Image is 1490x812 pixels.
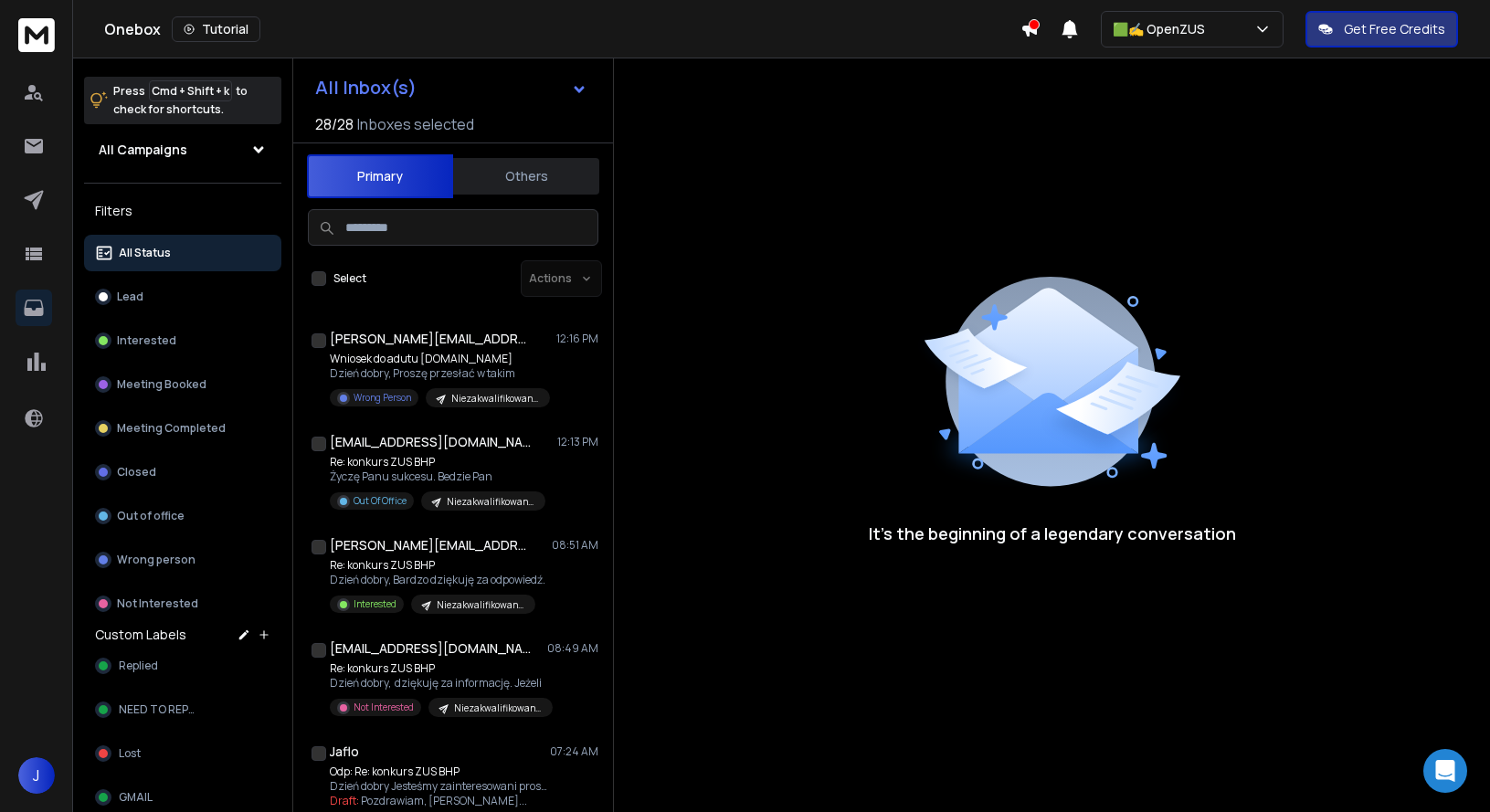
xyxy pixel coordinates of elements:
[113,82,248,119] p: Press to check for shortcuts.
[330,573,545,587] p: Dzień dobry, Bardzo dziękuję za odpowiedź.
[117,290,143,304] p: Lead
[454,701,542,715] p: Niezakwalifikowani 2025
[119,702,198,717] span: NEED TO REPLY
[119,246,171,260] p: All Status
[172,16,260,42] button: Tutorial
[354,494,407,508] p: Out Of Office
[84,132,281,168] button: All Campaigns
[119,790,153,805] span: GMAIL
[307,154,453,198] button: Primary
[330,661,549,676] p: Re: konkurs ZUS BHP
[18,757,55,794] button: J
[453,156,599,196] button: Others
[437,598,524,612] p: Niezakwalifikowani 2025
[84,198,281,224] h3: Filters
[354,391,411,405] p: Wrong Person
[84,542,281,578] button: Wrong person
[95,626,186,644] h3: Custom Labels
[556,332,598,346] p: 12:16 PM
[451,392,539,406] p: Niezakwalifikowani 2025
[330,330,531,348] h1: [PERSON_NAME][EMAIL_ADDRESS][DOMAIN_NAME]
[361,793,527,808] span: Pozdrawiam, [PERSON_NAME] ...
[315,79,417,97] h1: All Inbox(s)
[117,333,176,348] p: Interested
[84,366,281,403] button: Meeting Booked
[149,80,232,101] span: Cmd + Shift + k
[330,765,549,779] p: Odp: Re: konkurs ZUS BHP
[301,69,602,106] button: All Inbox(s)
[84,691,281,728] button: NEED TO REPLY
[330,352,549,366] p: Wniosek do adutu [DOMAIN_NAME]
[354,597,396,611] p: Interested
[447,495,534,509] p: Niezakwalifikowani 2025
[99,141,187,159] h1: All Campaigns
[330,743,359,761] h1: Jaflo
[330,558,545,573] p: Re: konkurs ZUS BHP
[330,366,549,381] p: Dzień dobry, Proszę przesłać w takim
[117,421,226,436] p: Meeting Completed
[117,509,185,523] p: Out of office
[315,113,354,135] span: 28 / 28
[547,641,598,656] p: 08:49 AM
[84,322,281,359] button: Interested
[357,113,474,135] h3: Inboxes selected
[117,596,198,611] p: Not Interested
[330,639,531,658] h1: [EMAIL_ADDRESS][DOMAIN_NAME]
[330,469,545,484] p: Życzę Panu sukcesu. Bedzie Pan
[84,454,281,490] button: Closed
[869,521,1236,546] p: It’s the beginning of a legendary conversation
[84,735,281,772] button: Lost
[552,538,598,553] p: 08:51 AM
[1423,749,1467,793] div: Open Intercom Messenger
[117,553,195,567] p: Wrong person
[330,536,531,554] h1: [PERSON_NAME][EMAIL_ADDRESS][DOMAIN_NAME]
[84,410,281,447] button: Meeting Completed
[84,648,281,684] button: Replied
[1113,20,1212,38] p: 🟩✍️ OpenZUS
[330,793,359,808] span: Draft:
[84,498,281,534] button: Out of office
[330,676,549,691] p: Dzień dobry, dziękuję za informację. Jeżeli
[119,659,158,673] span: Replied
[117,377,206,392] p: Meeting Booked
[557,435,598,449] p: 12:13 PM
[550,744,598,759] p: 07:24 AM
[330,433,531,451] h1: [EMAIL_ADDRESS][DOMAIN_NAME]
[330,455,545,469] p: Re: konkurs ZUS BHP
[333,271,366,286] label: Select
[1305,11,1458,47] button: Get Free Credits
[117,465,156,480] p: Closed
[84,279,281,315] button: Lead
[104,16,1020,42] div: Onebox
[330,779,549,794] p: Dzień dobry Jesteśmy zainteresowani proszę
[354,701,414,714] p: Not Interested
[1344,20,1445,38] p: Get Free Credits
[84,235,281,271] button: All Status
[119,746,141,761] span: Lost
[84,585,281,622] button: Not Interested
